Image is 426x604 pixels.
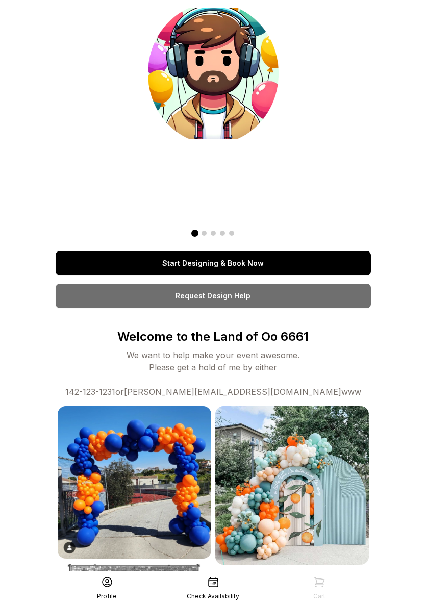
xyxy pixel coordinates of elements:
[65,329,361,345] p: Welcome to the Land of Oo 6661
[65,349,361,398] div: We want to help make your event awesome. Please get a hold of me by either or www
[56,284,371,308] a: Request Design Help
[187,592,239,600] div: Check Availability
[56,251,371,275] a: Start Designing & Book Now
[97,592,117,600] div: Profile
[124,387,341,397] a: [PERSON_NAME][EMAIL_ADDRESS][DOMAIN_NAME]
[313,592,325,600] div: Cart
[65,387,115,397] a: 142-123-1231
